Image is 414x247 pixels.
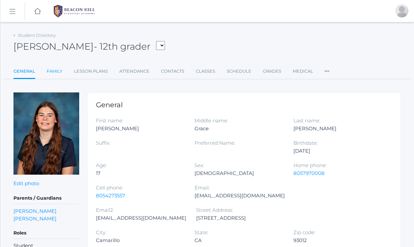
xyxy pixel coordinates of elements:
a: Medical [293,65,313,78]
label: Cell phone: [96,185,123,191]
label: Preferred Name: [195,140,235,146]
a: Lesson Plans [74,65,108,78]
a: 8054273557 [96,192,125,199]
div: [PERSON_NAME] [96,125,185,133]
a: [PERSON_NAME] [13,207,57,215]
h5: Roles [13,228,79,239]
label: State: [195,229,208,235]
div: Heather Bernardi [395,4,408,17]
div: Camarillo [96,236,185,244]
label: City: [96,229,106,235]
a: Schedule [227,65,251,78]
img: 1_BHCALogos-05.png [50,3,99,19]
div: [EMAIL_ADDRESS][DOMAIN_NAME] [195,192,285,200]
a: Family [47,65,62,78]
div: [DATE] [293,147,382,155]
a: Classes [196,65,215,78]
label: Email2: [96,207,114,213]
label: Home phone: [293,162,327,168]
h1: General [96,101,392,109]
label: Suffix: [96,140,110,146]
div: [STREET_ADDRESS] [196,214,285,222]
div: 93012 [293,236,382,244]
a: 8057970008 [293,170,325,176]
a: Attendance [119,65,149,78]
div: Grace [195,125,283,133]
label: Birthdate: [293,140,318,146]
a: Grades [263,65,281,78]
label: Email: [195,185,210,191]
a: Student Directory [18,33,56,38]
div: CA [195,236,283,244]
label: First name: [96,117,123,124]
label: Age: [96,162,107,168]
label: Street Address: [196,207,233,213]
a: [PERSON_NAME] [13,215,57,222]
h5: Parents / Guardians [13,193,79,204]
label: Sex: [195,162,204,168]
div: [EMAIL_ADDRESS][DOMAIN_NAME] [96,214,186,222]
a: Edit photo [13,180,39,186]
label: Zip code: [293,229,315,235]
div: 17 [96,169,185,177]
label: Last name: [293,117,320,124]
a: Contacts [161,65,184,78]
div: [DEMOGRAPHIC_DATA] [195,169,283,177]
div: [PERSON_NAME] [293,125,382,133]
a: General [13,65,35,79]
img: Lillian Bannon [13,92,79,175]
span: - 12th grader [94,41,150,52]
h2: [PERSON_NAME] [13,41,165,52]
label: Middle name: [195,117,228,124]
